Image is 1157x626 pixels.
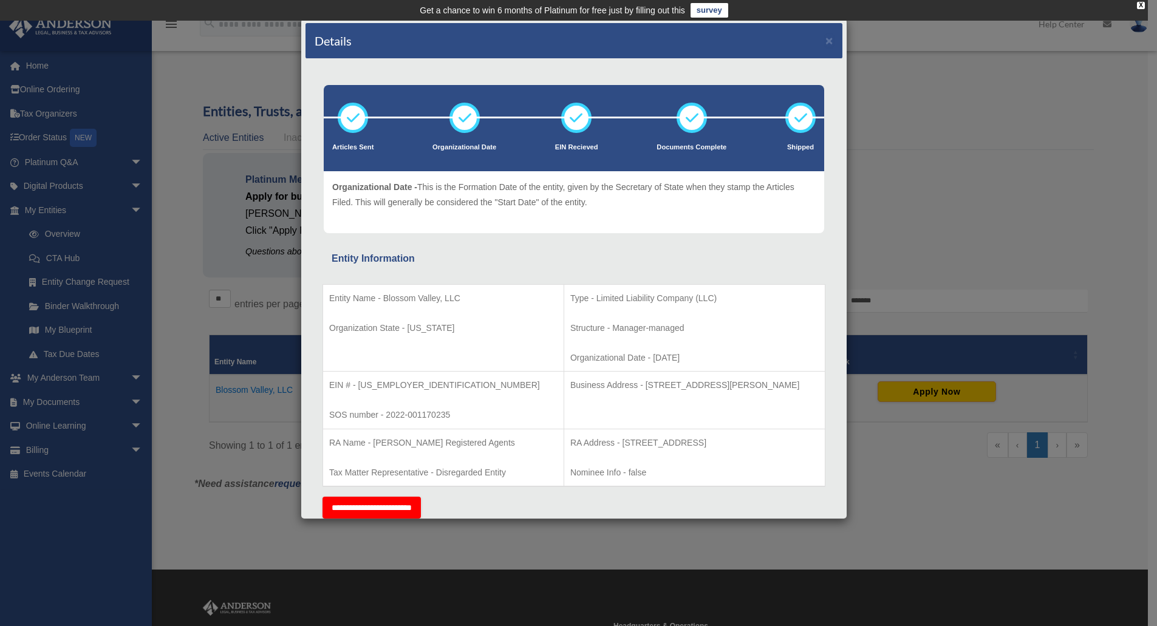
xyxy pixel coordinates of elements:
[570,350,819,366] p: Organizational Date - [DATE]
[332,250,816,267] div: Entity Information
[332,180,816,209] p: This is the Formation Date of the entity, given by the Secretary of State when they stamp the Art...
[329,321,558,336] p: Organization State - [US_STATE]
[657,141,726,154] p: Documents Complete
[329,378,558,393] p: EIN # - [US_EMPLOYER_IDENTIFICATION_NUMBER]
[1137,2,1145,9] div: close
[825,34,833,47] button: ×
[570,321,819,336] p: Structure - Manager-managed
[329,407,558,423] p: SOS number - 2022-001170235
[570,465,819,480] p: Nominee Info - false
[420,3,685,18] div: Get a chance to win 6 months of Platinum for free just by filling out this
[315,32,352,49] h4: Details
[570,378,819,393] p: Business Address - [STREET_ADDRESS][PERSON_NAME]
[691,3,728,18] a: survey
[329,465,558,480] p: Tax Matter Representative - Disregarded Entity
[332,141,374,154] p: Articles Sent
[432,141,496,154] p: Organizational Date
[329,435,558,451] p: RA Name - [PERSON_NAME] Registered Agents
[329,291,558,306] p: Entity Name - Blossom Valley, LLC
[570,291,819,306] p: Type - Limited Liability Company (LLC)
[570,435,819,451] p: RA Address - [STREET_ADDRESS]
[785,141,816,154] p: Shipped
[555,141,598,154] p: EIN Recieved
[332,182,417,192] span: Organizational Date -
